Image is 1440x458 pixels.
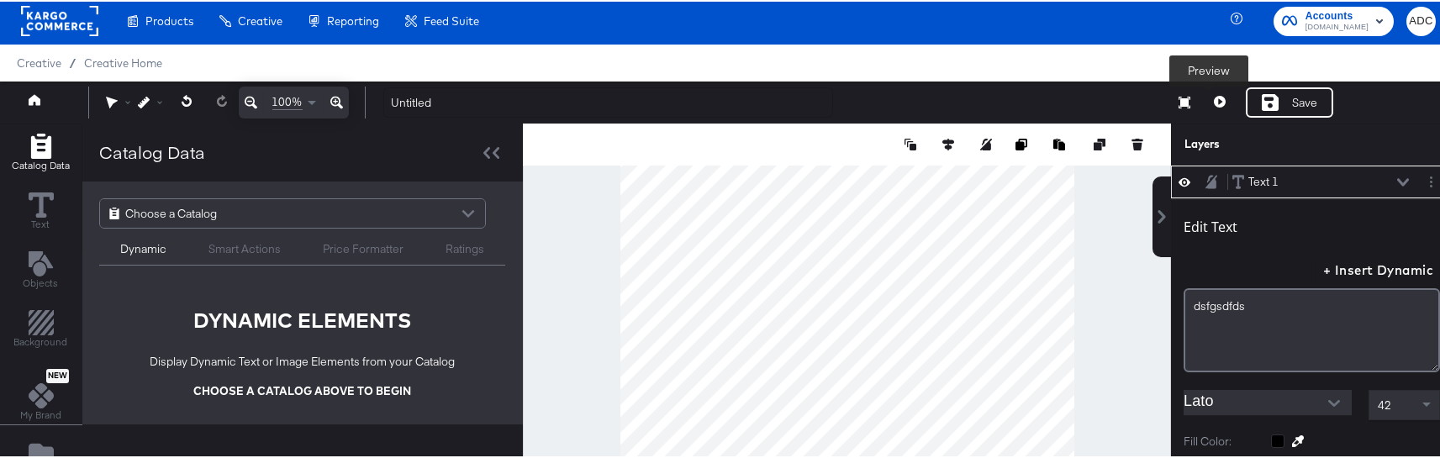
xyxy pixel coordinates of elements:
[1184,217,1237,234] div: Edit Text
[1184,134,1356,150] div: Layers
[1305,19,1369,33] span: [DOMAIN_NAME]
[1316,253,1440,287] button: + Insert Dynamic
[17,55,61,68] span: Creative
[424,13,479,26] span: Feed Suite
[208,240,281,255] div: Smart Actions
[272,92,303,108] span: 100%
[1305,6,1369,24] span: Accounts
[150,352,456,368] div: Display Dynamic Text or Image Elements from your Catalog
[120,240,166,255] div: Dynamic
[1184,432,1258,448] label: Fill Color:
[13,245,69,293] button: Add Text
[24,275,59,288] span: Objects
[238,13,282,26] span: Creative
[10,364,71,426] button: NewMy Brand
[327,13,379,26] span: Reporting
[1248,172,1279,188] div: Text 1
[1053,134,1070,151] button: Paste image
[84,55,162,68] a: Creative Home
[446,240,484,255] div: Ratings
[46,369,69,380] span: New
[1053,137,1065,149] svg: Paste image
[125,197,217,226] span: Choose a Catalog
[1194,297,1245,312] span: dsfgsdfds
[1015,134,1032,151] button: Copy image
[1406,5,1436,34] button: ADC
[1246,86,1333,116] button: Save
[4,305,78,353] button: Add Rectangle
[99,139,205,163] div: Catalog Data
[1232,171,1279,189] button: Text 1
[145,13,193,26] span: Products
[1378,396,1391,411] span: 42
[32,216,50,229] span: Text
[1292,93,1317,109] div: Save
[1323,258,1433,280] span: + Insert Dynamic
[20,407,61,420] span: My Brand
[1274,5,1394,34] button: Accounts[DOMAIN_NAME]
[12,157,70,171] span: Catalog Data
[194,304,412,333] div: DYNAMIC ELEMENTS
[1413,10,1429,29] span: ADC
[14,334,68,347] span: Background
[61,55,84,68] span: /
[18,187,64,234] button: Text
[1015,137,1027,149] svg: Copy image
[1422,171,1440,189] button: Layer Options
[194,382,412,397] div: CHOOSE A CATALOG ABOVE TO BEGIN
[323,240,404,255] div: Price Formatter
[2,128,80,176] button: Add Rectangle
[1321,389,1347,414] button: Open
